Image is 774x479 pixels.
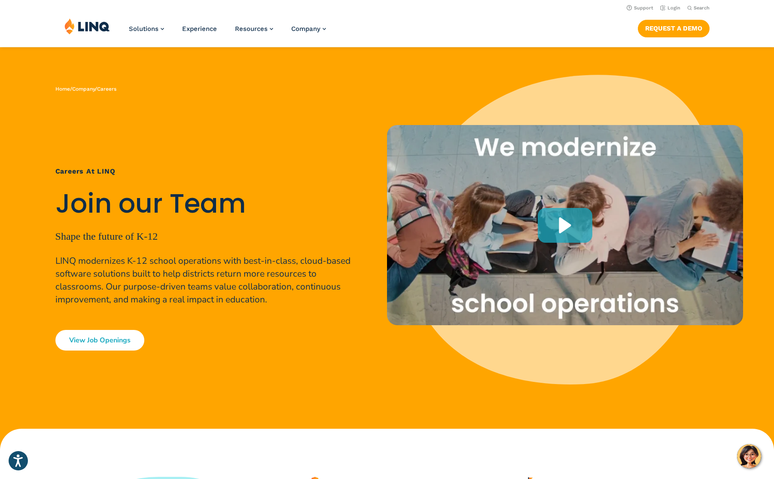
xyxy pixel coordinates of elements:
[737,444,761,468] button: Hello, have a question? Let’s chat.
[97,86,116,92] span: Careers
[55,189,356,219] h2: Join our Team
[55,254,356,306] p: LINQ modernizes K-12 school operations with best-in-class, cloud-based software solutions built t...
[129,25,164,33] a: Solutions
[235,25,273,33] a: Resources
[687,5,710,11] button: Open Search Bar
[235,25,268,33] span: Resources
[55,86,70,92] a: Home
[291,25,326,33] a: Company
[182,25,217,33] a: Experience
[660,5,680,11] a: Login
[55,166,356,177] h1: Careers at LINQ
[55,330,144,351] a: View Job Openings
[129,25,158,33] span: Solutions
[291,25,320,33] span: Company
[694,5,710,11] span: Search
[627,5,653,11] a: Support
[72,86,95,92] a: Company
[64,18,110,34] img: LINQ | K‑12 Software
[538,208,592,243] div: Play
[638,20,710,37] a: Request a Demo
[55,229,356,244] p: Shape the future of K-12
[55,86,116,92] span: / /
[129,18,326,46] nav: Primary Navigation
[638,18,710,37] nav: Button Navigation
